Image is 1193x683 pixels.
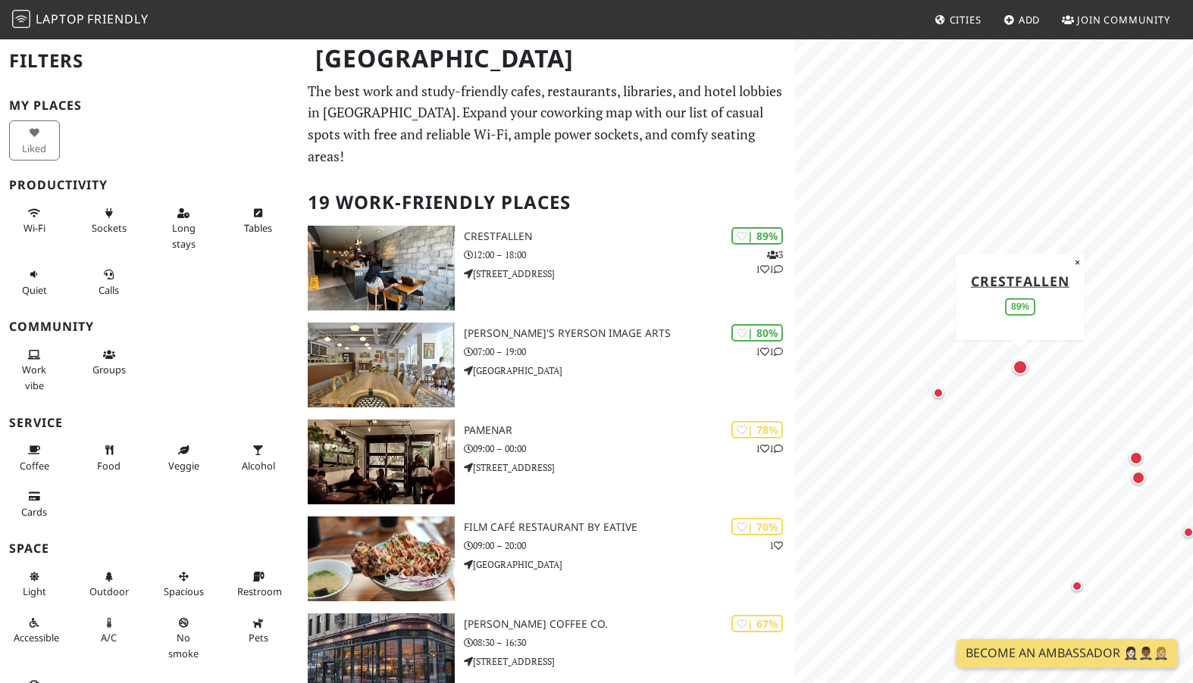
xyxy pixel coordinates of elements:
span: Accessible [14,631,59,644]
button: Sockets [83,201,134,241]
span: Work-friendly tables [244,221,272,235]
h3: [PERSON_NAME]'s Ryerson Image Arts [464,327,795,340]
span: Coffee [20,459,49,472]
span: Power sockets [92,221,127,235]
a: Crestfallen | 89% 311 Crestfallen 12:00 – 18:00 [STREET_ADDRESS] [299,226,796,310]
span: Spacious [164,585,204,598]
div: | 67% [731,615,783,632]
p: [STREET_ADDRESS] [464,654,795,669]
h3: Crestfallen [464,230,795,243]
div: Map marker [1126,448,1146,468]
span: Outdoor area [89,585,129,598]
span: Video/audio calls [99,283,119,297]
p: The best work and study-friendly cafes, restaurants, libraries, and hotel lobbies in [GEOGRAPHIC_... [308,80,787,167]
div: | 89% [731,227,783,245]
button: Coffee [9,438,60,478]
p: 08:30 – 16:30 [464,635,795,650]
span: Quiet [22,283,47,297]
button: Close popup [1070,254,1085,270]
span: Long stays [172,221,196,250]
p: 07:00 – 19:00 [464,345,795,359]
h3: Film Café Restaurant by Eative [464,521,795,534]
h3: Space [9,541,290,556]
div: | 70% [731,518,783,535]
p: 3 1 1 [756,248,783,276]
button: Tables [233,201,283,241]
button: Accessible [9,610,60,650]
h3: Pamenar [464,424,795,437]
a: Add [997,6,1047,33]
h2: Filters [9,38,290,84]
span: Restroom [237,585,282,598]
div: | 80% [731,324,783,341]
img: LaptopFriendly [12,10,30,28]
span: Natural light [23,585,46,598]
a: Crestfallen [971,271,1069,289]
h1: [GEOGRAPHIC_DATA] [303,38,793,80]
span: Air conditioned [101,631,117,644]
span: Veggie [168,459,199,472]
p: [STREET_ADDRESS] [464,460,795,475]
p: [GEOGRAPHIC_DATA] [464,557,795,572]
span: People working [22,363,46,391]
span: Food [97,459,121,472]
a: Pamenar | 78% 11 Pamenar 09:00 – 00:00 [STREET_ADDRESS] [299,419,796,504]
div: 89% [1005,298,1035,315]
span: Alcohol [242,459,275,472]
h3: [PERSON_NAME] Coffee Co. [464,618,795,631]
button: Cards [9,484,60,524]
a: Balzac's Ryerson Image Arts | 80% 11 [PERSON_NAME]'s Ryerson Image Arts 07:00 – 19:00 [GEOGRAPHIC... [299,323,796,407]
h3: Service [9,416,290,430]
button: Groups [83,342,134,382]
span: Smoke free [168,631,199,660]
button: Spacious [158,564,209,604]
span: Stable Wi-Fi [23,221,45,235]
span: Cities [950,13,982,27]
div: Map marker [1129,468,1148,488]
div: | 78% [731,421,783,438]
button: Food [83,438,134,478]
button: Long stays [158,201,209,256]
h3: Community [9,320,290,334]
span: Pet friendly [249,631,268,644]
button: Wi-Fi [9,201,60,241]
p: 12:00 – 18:00 [464,248,795,262]
p: 09:00 – 20:00 [464,538,795,553]
a: Cities [928,6,988,33]
img: Crestfallen [308,226,456,310]
button: Alcohol [233,438,283,478]
button: No smoke [158,610,209,666]
p: [STREET_ADDRESS] [464,267,795,281]
a: LaptopFriendly LaptopFriendly [12,7,149,33]
p: 1 1 [756,345,783,359]
div: Map marker [929,384,947,402]
span: Group tables [92,363,126,376]
span: Credit cards [21,505,47,519]
a: Join Community [1056,6,1176,33]
span: Join Community [1077,13,1170,27]
img: Film Café Restaurant by Eative [308,516,456,601]
div: Map marker [1010,357,1031,378]
h3: Productivity [9,178,290,192]
button: Pets [233,610,283,650]
button: Veggie [158,438,209,478]
button: Restroom [233,564,283,604]
button: Work vibe [9,342,60,398]
h3: My Places [9,98,290,113]
button: Light [9,564,60,604]
h2: 19 Work-Friendly Places [308,179,787,226]
button: Calls [83,262,134,302]
p: 1 1 [756,441,783,456]
span: Laptop [36,11,85,27]
a: Film Café Restaurant by Eative | 70% 1 Film Café Restaurant by Eative 09:00 – 20:00 [GEOGRAPHIC_D... [299,516,796,601]
button: Quiet [9,262,60,302]
button: Outdoor [83,564,134,604]
img: Balzac's Ryerson Image Arts [308,323,456,407]
img: Pamenar [308,419,456,504]
p: [GEOGRAPHIC_DATA] [464,363,795,378]
p: 09:00 – 00:00 [464,441,795,456]
span: Friendly [87,11,148,27]
p: 1 [769,538,783,553]
span: Add [1019,13,1041,27]
button: A/C [83,610,134,650]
